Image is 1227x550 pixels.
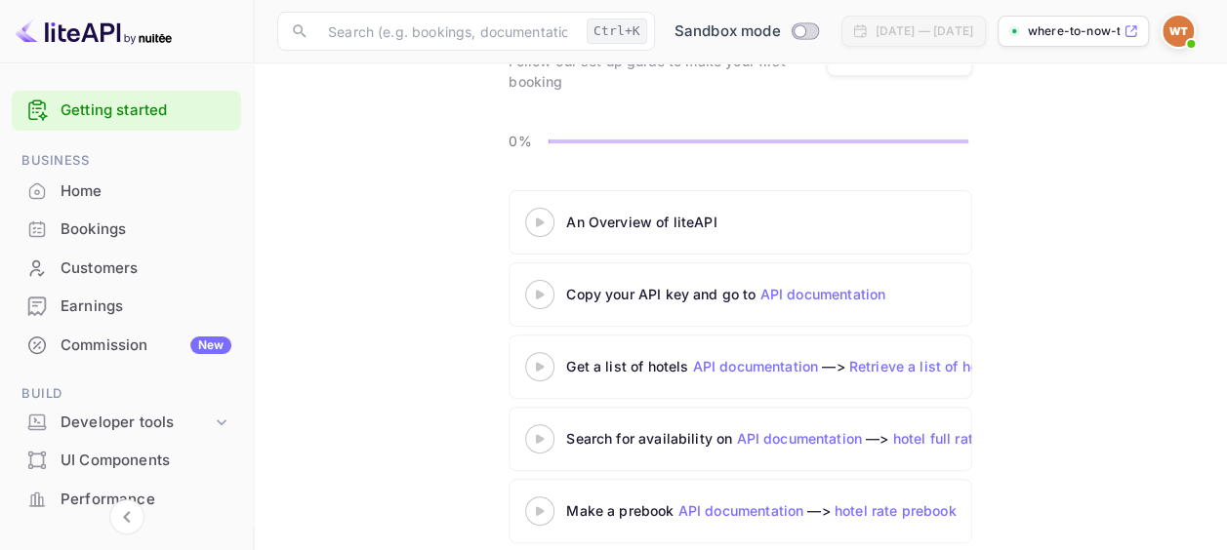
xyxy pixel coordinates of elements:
img: Where to Now Travel [1163,16,1194,47]
div: Performance [12,481,241,519]
div: Customers [61,257,231,280]
a: Bookings [12,211,241,247]
a: Performance [12,481,241,517]
a: UI Components [12,442,241,478]
a: API documentation [759,286,885,302]
div: Bookings [12,211,241,249]
div: Make a prebook —> [566,500,1054,521]
span: Business [12,150,241,172]
div: Commission [61,334,231,357]
div: Earnings [61,295,231,318]
div: Get a list of hotels —> [566,356,1054,376]
span: Build [12,383,241,405]
input: Search (e.g. bookings, documentation) [316,12,579,51]
div: Copy your API key and go to [566,284,1054,304]
div: Ctrl+K [587,19,647,44]
div: Developer tools [12,406,241,440]
a: Getting started [61,99,231,122]
button: Collapse navigation [109,499,144,534]
a: API documentation [692,358,818,374]
a: CommissionNew [12,327,241,363]
a: Earnings [12,288,241,324]
p: 0% [509,131,543,151]
div: UI Components [61,450,231,472]
div: Switch to Production mode [667,20,826,43]
div: Home [12,173,241,211]
div: Getting started [12,91,241,131]
a: hotel full rates availability [893,430,1067,447]
div: Bookings [61,218,231,241]
div: An Overview of liteAPI [566,212,1054,232]
a: API documentation [678,502,804,519]
a: Retrieve a list of hotels [849,358,1003,374]
span: Sandbox mode [675,20,781,43]
div: Earnings [12,288,241,326]
a: Home [12,173,241,209]
div: UI Components [12,442,241,480]
a: API documentation [736,430,862,447]
div: New [190,336,231,354]
p: where-to-now-travel-f0... [1028,22,1120,40]
div: CommissionNew [12,327,241,365]
div: Home [61,180,231,203]
div: Developer tools [61,412,212,434]
a: hotel rate prebook [835,502,957,519]
div: Customers [12,250,241,288]
div: [DATE] — [DATE] [876,22,973,40]
a: Customers [12,250,241,286]
div: Performance [61,489,231,511]
div: Follow our set up guide to make your first booking [509,51,827,92]
img: LiteAPI logo [16,16,172,47]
